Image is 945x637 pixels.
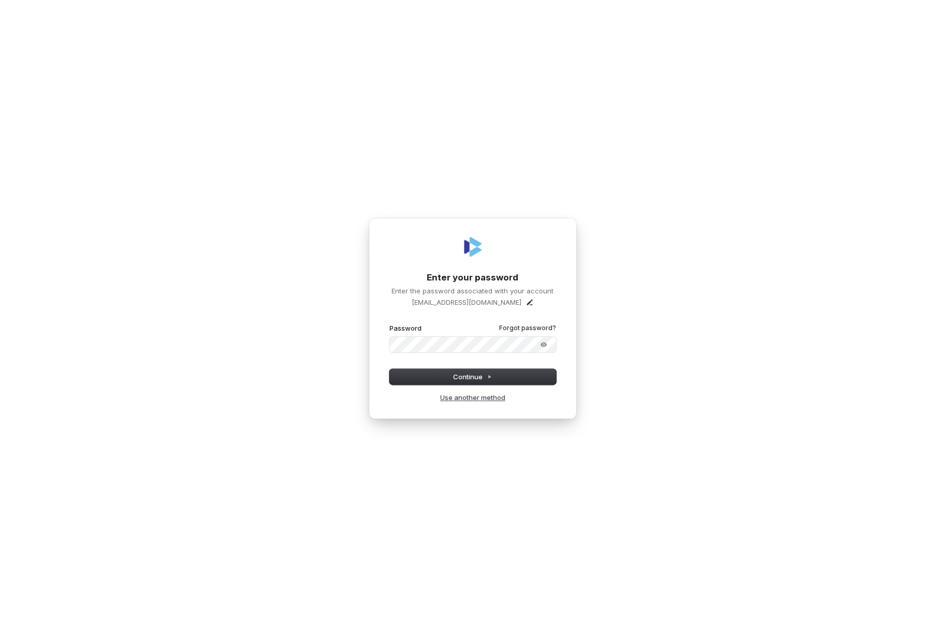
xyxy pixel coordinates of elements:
p: Enter the password associated with your account [389,286,556,295]
button: Show password [533,338,554,351]
p: [EMAIL_ADDRESS][DOMAIN_NAME] [412,298,521,307]
button: Continue [389,369,556,384]
span: Continue [453,372,492,381]
button: Edit [526,298,534,306]
a: Use another method [440,393,505,402]
label: Password [389,323,422,333]
h1: Enter your password [389,272,556,284]
a: Forgot password? [499,324,556,332]
img: Coverbase [460,234,485,259]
